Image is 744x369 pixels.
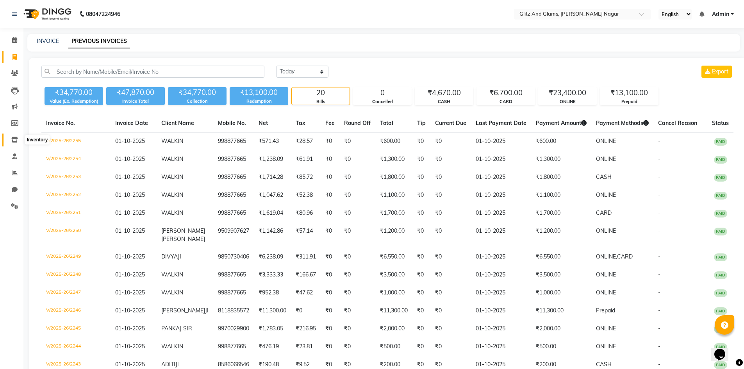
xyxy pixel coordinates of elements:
span: Tip [417,119,426,127]
span: ONLINE [596,325,616,332]
div: Value (Ex. Redemption) [45,98,103,105]
td: ₹57.14 [291,222,321,248]
td: 998877665 [213,186,254,204]
div: ₹34,770.00 [168,87,227,98]
span: - [658,209,660,216]
td: ₹1,800.00 [375,168,412,186]
span: 01-10-2025 [115,289,145,296]
td: ₹0 [412,150,430,168]
span: PAID [714,325,727,333]
td: ₹0 [339,150,375,168]
span: [PERSON_NAME] [161,307,205,314]
td: ₹0 [339,168,375,186]
span: WALKIN [161,343,183,350]
td: ₹0 [321,338,339,356]
td: ₹1,200.00 [531,222,591,248]
td: ₹6,238.09 [254,248,291,266]
td: ₹0 [412,284,430,302]
span: PAID [714,138,727,146]
td: ₹1,047.62 [254,186,291,204]
span: JI [175,361,179,368]
td: ₹2,000.00 [531,320,591,338]
td: ₹0 [412,302,430,320]
span: PAID [714,307,727,315]
td: V/2025-26/2255 [41,132,111,151]
td: ₹0 [339,204,375,222]
td: ₹0 [412,248,430,266]
td: ₹0 [412,320,430,338]
td: ₹952.38 [254,284,291,302]
span: Export [712,68,728,75]
td: ₹0 [321,284,339,302]
span: Admin [712,10,729,18]
td: ₹1,700.00 [531,204,591,222]
span: WALKIN [161,155,183,162]
a: INVOICE [37,37,59,45]
span: Last Payment Date [476,119,526,127]
span: - [658,325,660,332]
span: ONLINE [596,289,616,296]
td: V/2025-26/2253 [41,168,111,186]
span: Prepaid [596,307,615,314]
a: PREVIOUS INVOICES [68,34,130,48]
td: ₹11,300.00 [254,302,291,320]
span: PAID [714,289,727,297]
td: ₹600.00 [375,132,412,151]
span: WALKIN [161,137,183,144]
span: - [658,361,660,368]
span: 01-10-2025 [115,173,145,180]
td: 9850730406 [213,248,254,266]
td: ₹0 [412,204,430,222]
td: 998877665 [213,132,254,151]
span: WALKIN [161,209,183,216]
td: ₹0 [339,302,375,320]
td: ₹0 [430,320,471,338]
td: ₹6,550.00 [375,248,412,266]
td: ₹0 [430,284,471,302]
td: ₹0 [412,186,430,204]
div: Bills [292,98,350,105]
td: ₹0 [430,266,471,284]
div: CARD [477,98,535,105]
td: V/2025-26/2252 [41,186,111,204]
span: Invoice No. [46,119,75,127]
span: Cancel Reason [658,119,697,127]
div: 0 [353,87,411,98]
td: 01-10-2025 [471,222,531,248]
td: ₹0 [339,248,375,266]
td: ₹47.62 [291,284,321,302]
td: ₹0 [321,320,339,338]
span: - [658,343,660,350]
div: 20 [292,87,350,98]
td: ₹1,800.00 [531,168,591,186]
td: ₹311.91 [291,248,321,266]
span: Status [712,119,729,127]
span: WALKIN [161,191,183,198]
td: ₹85.72 [291,168,321,186]
td: ₹500.00 [375,338,412,356]
td: ₹52.38 [291,186,321,204]
span: CARD [617,253,633,260]
td: 998877665 [213,338,254,356]
td: ₹0 [430,132,471,151]
td: V/2025-26/2246 [41,302,111,320]
span: Client Name [161,119,194,127]
td: ₹0 [430,204,471,222]
span: PAID [714,210,727,217]
b: 08047224946 [86,3,120,25]
span: ONLINE [596,271,616,278]
td: ₹0 [430,168,471,186]
span: JI [178,253,181,260]
span: - [658,253,660,260]
span: - [658,307,660,314]
td: 998877665 [213,266,254,284]
td: ₹0 [412,222,430,248]
span: - [658,173,660,180]
span: - [658,137,660,144]
td: V/2025-26/2248 [41,266,111,284]
td: ₹3,500.00 [531,266,591,284]
td: ₹0 [339,266,375,284]
td: 9509907627 [213,222,254,248]
span: - [658,271,660,278]
td: 01-10-2025 [471,204,531,222]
